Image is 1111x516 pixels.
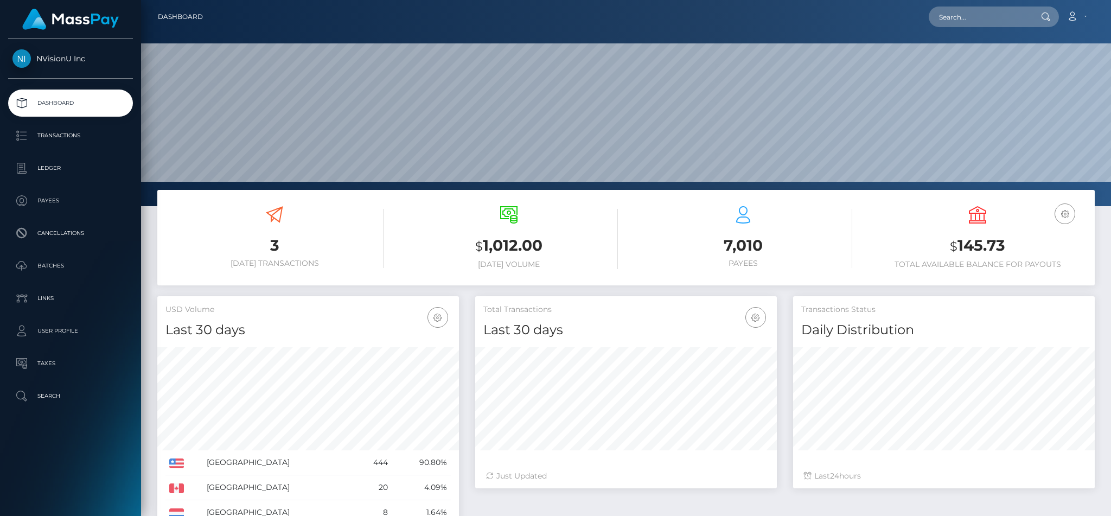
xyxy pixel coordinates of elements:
h6: Total Available Balance for Payouts [869,260,1087,269]
img: NVisionU Inc [12,49,31,68]
td: 444 [354,450,392,475]
span: NVisionU Inc [8,54,133,63]
td: [GEOGRAPHIC_DATA] [203,475,355,500]
h3: 3 [165,235,384,256]
p: Links [12,290,129,307]
p: Payees [12,193,129,209]
h4: Last 30 days [483,321,769,340]
a: Links [8,285,133,312]
a: Search [8,383,133,410]
p: Search [12,388,129,404]
a: User Profile [8,317,133,345]
h5: USD Volume [165,304,451,315]
a: Transactions [8,122,133,149]
h5: Total Transactions [483,304,769,315]
div: Last hours [804,470,1084,482]
a: Ledger [8,155,133,182]
p: Cancellations [12,225,129,241]
td: [GEOGRAPHIC_DATA] [203,450,355,475]
small: $ [950,239,957,254]
p: Dashboard [12,95,129,111]
input: Search... [929,7,1031,27]
h4: Last 30 days [165,321,451,340]
h6: [DATE] Volume [400,260,618,269]
p: User Profile [12,323,129,339]
h3: 7,010 [634,235,852,256]
img: US.png [169,458,184,468]
img: MassPay Logo [22,9,119,30]
p: Taxes [12,355,129,372]
p: Batches [12,258,129,274]
small: $ [475,239,483,254]
a: Payees [8,187,133,214]
td: 20 [354,475,392,500]
td: 4.09% [392,475,451,500]
a: Dashboard [8,90,133,117]
h4: Daily Distribution [801,321,1087,340]
a: Taxes [8,350,133,377]
h3: 145.73 [869,235,1087,257]
h6: [DATE] Transactions [165,259,384,268]
div: Just Updated [486,470,766,482]
h3: 1,012.00 [400,235,618,257]
h6: Payees [634,259,852,268]
a: Dashboard [158,5,203,28]
a: Cancellations [8,220,133,247]
span: 24 [830,471,839,481]
p: Transactions [12,128,129,144]
td: 90.80% [392,450,451,475]
a: Batches [8,252,133,279]
img: CA.png [169,483,184,493]
h5: Transactions Status [801,304,1087,315]
p: Ledger [12,160,129,176]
